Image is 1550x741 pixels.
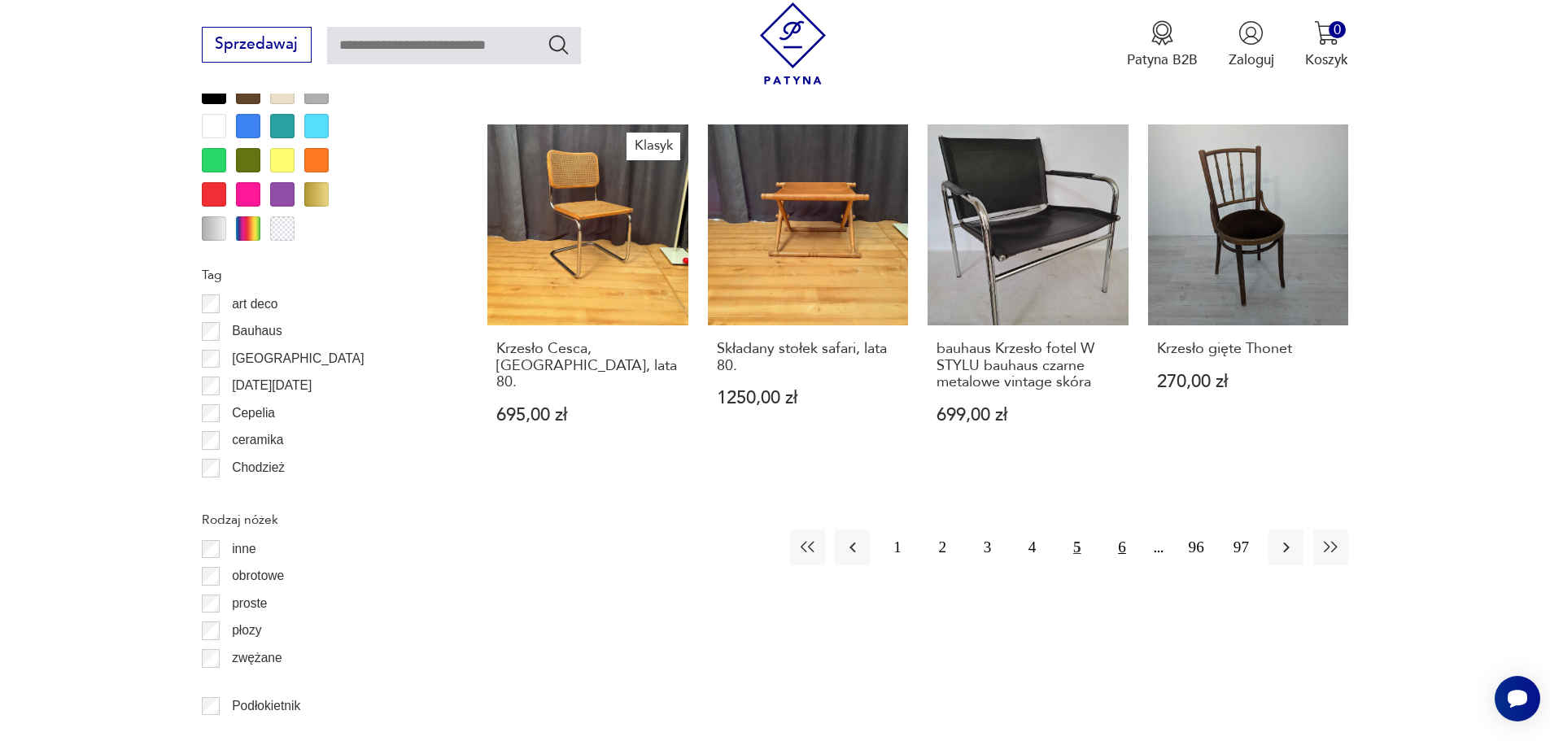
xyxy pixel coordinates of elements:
button: 96 [1179,530,1214,564]
a: Ikona medaluPatyna B2B [1127,20,1198,69]
p: Tag [202,264,441,286]
p: zwężane [232,647,282,669]
button: 5 [1059,530,1094,564]
h3: Krzesło gięte Thonet [1157,341,1340,357]
p: 270,00 zł [1157,373,1340,390]
p: art deco [232,294,277,315]
p: [GEOGRAPHIC_DATA] [232,348,364,369]
p: Rodzaj nóżek [202,509,441,530]
a: Krzesło gięte ThonetKrzesło gięte Thonet270,00 zł [1148,124,1349,461]
a: Składany stołek safari, lata 80.Składany stołek safari, lata 80.1250,00 zł [708,124,909,461]
p: Chodzież [232,457,285,478]
p: 695,00 zł [496,407,679,424]
iframe: Smartsupp widget button [1495,676,1540,721]
p: 699,00 zł [937,407,1120,424]
button: 6 [1104,530,1139,564]
button: 97 [1224,530,1259,564]
button: Szukaj [547,33,570,56]
img: Patyna - sklep z meblami i dekoracjami vintage [752,2,834,85]
button: Sprzedawaj [202,27,312,63]
button: 1 [880,530,915,564]
h3: bauhaus Krzesło fotel W STYLU bauhaus czarne metalowe vintage skóra [937,341,1120,390]
p: Patyna B2B [1127,50,1198,69]
a: Sprzedawaj [202,39,312,52]
h3: Krzesło Cesca, [GEOGRAPHIC_DATA], lata 80. [496,341,679,390]
p: obrotowe [232,565,284,586]
p: płozy [232,620,261,641]
p: proste [232,593,267,614]
p: Koszyk [1305,50,1348,69]
div: 0 [1329,21,1346,38]
p: ceramika [232,429,283,451]
p: Bauhaus [232,320,282,342]
button: Patyna B2B [1127,20,1198,69]
p: Podłokietnik [232,695,300,717]
img: Ikona medalu [1150,20,1175,46]
p: 1250,00 zł [717,390,900,407]
a: bauhaus Krzesło fotel W STYLU bauhaus czarne metalowe vintage skórabauhaus Krzesło fotel W STYLU ... [928,124,1129,461]
p: inne [232,538,255,560]
button: 3 [970,530,1005,564]
h3: Składany stołek safari, lata 80. [717,341,900,374]
p: Ćmielów [232,485,281,506]
a: KlasykKrzesło Cesca, Włochy, lata 80.Krzesło Cesca, [GEOGRAPHIC_DATA], lata 80.695,00 zł [487,124,688,461]
button: 4 [1015,530,1050,564]
button: Zaloguj [1229,20,1274,69]
button: 2 [925,530,960,564]
img: Ikonka użytkownika [1238,20,1264,46]
p: Zaloguj [1229,50,1274,69]
img: Ikona koszyka [1314,20,1339,46]
p: [DATE][DATE] [232,375,312,396]
p: Cepelia [232,403,275,424]
button: 0Koszyk [1305,20,1348,69]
